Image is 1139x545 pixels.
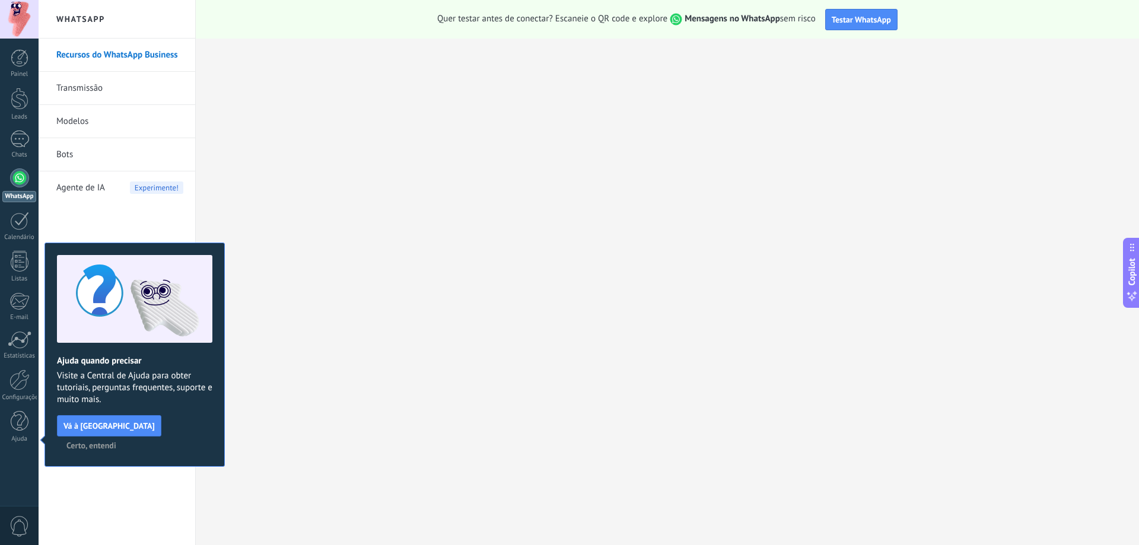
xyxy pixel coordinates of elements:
a: Transmissão [56,72,183,105]
div: Calendário [2,234,37,241]
button: Vá à [GEOGRAPHIC_DATA] [57,415,161,436]
li: Agente de IA [39,171,195,204]
strong: Mensagens no WhatsApp [685,13,780,24]
span: Testar WhatsApp [832,14,891,25]
div: WhatsApp [2,191,36,202]
div: Chats [2,151,37,159]
h2: Ajuda quando precisar [57,355,212,366]
a: Agente de IAExperimente! [56,171,183,205]
button: Certo, entendi [61,436,122,454]
span: Visite a Central de Ajuda para obter tutoriais, perguntas frequentes, suporte e muito mais. [57,370,212,406]
li: Bots [39,138,195,171]
span: Vá à [GEOGRAPHIC_DATA] [63,422,155,430]
div: Ajuda [2,435,37,443]
div: E-mail [2,314,37,321]
span: Experimente! [130,181,183,194]
span: Certo, entendi [66,441,116,450]
li: Recursos do WhatsApp Business [39,39,195,72]
li: Modelos [39,105,195,138]
a: Recursos do WhatsApp Business [56,39,183,72]
div: Configurações [2,394,37,401]
span: Copilot [1126,258,1138,285]
li: Transmissão [39,72,195,105]
div: Painel [2,71,37,78]
div: Leads [2,113,37,121]
button: Testar WhatsApp [825,9,898,30]
a: Modelos [56,105,183,138]
span: Agente de IA [56,171,105,205]
div: Estatísticas [2,352,37,360]
a: Bots [56,138,183,171]
span: Quer testar antes de conectar? Escaneie o QR code e explore sem risco [437,13,816,26]
div: Listas [2,275,37,283]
